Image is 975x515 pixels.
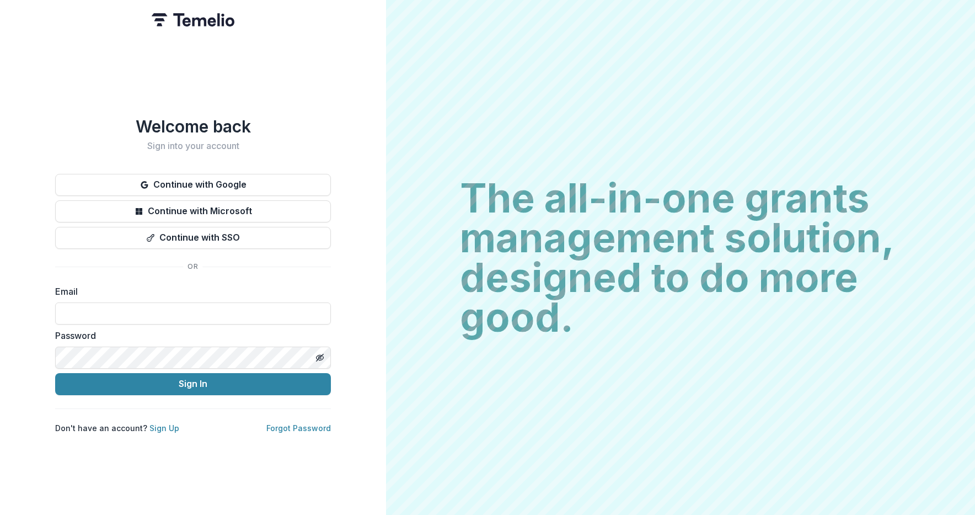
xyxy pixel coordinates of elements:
p: Don't have an account? [55,422,179,434]
button: Sign In [55,373,331,395]
h1: Welcome back [55,116,331,136]
label: Password [55,329,324,342]
label: Email [55,285,324,298]
a: Sign Up [149,423,179,433]
img: Temelio [152,13,234,26]
button: Continue with Google [55,174,331,196]
button: Continue with SSO [55,227,331,249]
button: Continue with Microsoft [55,200,331,222]
button: Toggle password visibility [311,349,329,367]
a: Forgot Password [266,423,331,433]
h2: Sign into your account [55,141,331,151]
